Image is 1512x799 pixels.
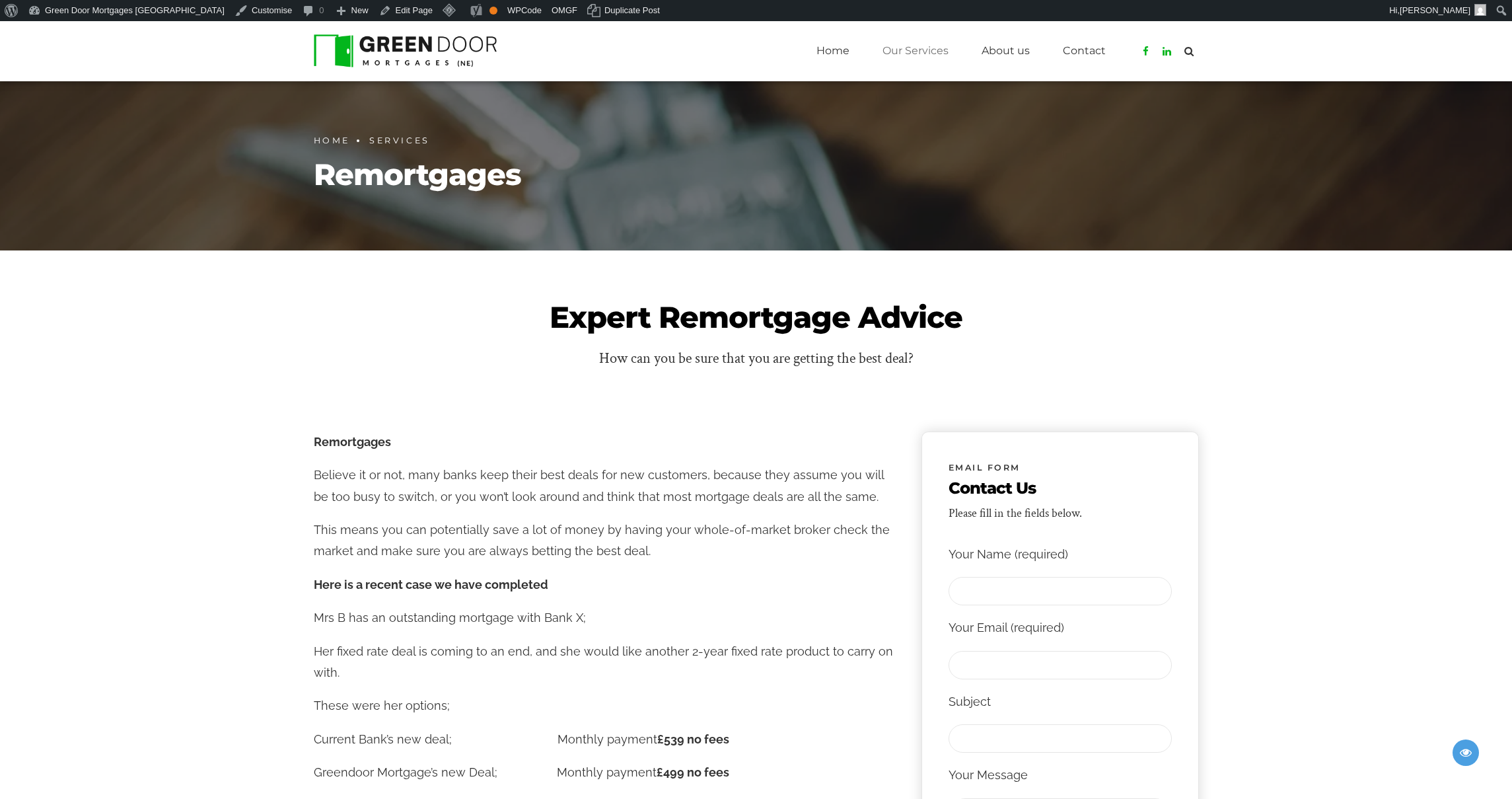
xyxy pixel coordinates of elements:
strong: Remortgages [314,435,391,449]
p: Mrs B has an outstanding mortgage with Bank X; [314,607,895,628]
p: Believe it or not, many banks keep their best deals for new customers, because they assume you wi... [314,465,895,508]
p: Your Message [949,765,1172,786]
strong: Here is a recent case we have completed [314,578,548,591]
p: Greendoor Mortgage’s new Deal; Monthly payment [314,762,895,783]
div: Please fill in the fields below. [949,503,1082,524]
span: Remortgages [314,155,521,194]
span: Expert Remortgage Advice [550,298,962,337]
p: Current Bank’s new deal; Monthly payment [314,729,895,750]
a: Home [314,133,350,149]
a: Home [816,34,849,67]
div: How can you be sure that you are getting the best deal? [550,346,962,373]
p: Your Name (required) [949,544,1172,565]
span: [PERSON_NAME] [1400,5,1470,15]
a: Our Services [882,34,949,67]
strong: £499 no fees [657,765,729,779]
span: EMAIL FORM [949,461,1021,476]
p: This means you can potentially save a lot of money by having your whole-of-market broker check th... [314,519,895,562]
span: Edit/Preview [1453,740,1479,766]
p: Your Email (required) [949,617,1172,638]
a: Services [369,133,430,149]
strong: £539 no fees [657,732,729,746]
a: About us [982,34,1030,67]
p: Her fixed rate deal is coming to an end, and she would like another 2-year fixed rate product to ... [314,641,895,684]
a: Contact [1063,34,1106,67]
span: Contact Us [949,478,1082,499]
div: OK [489,7,497,15]
p: Subject [949,691,1172,712]
p: These were her options; [314,695,895,716]
img: Green Door Mortgages North East [314,34,497,67]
